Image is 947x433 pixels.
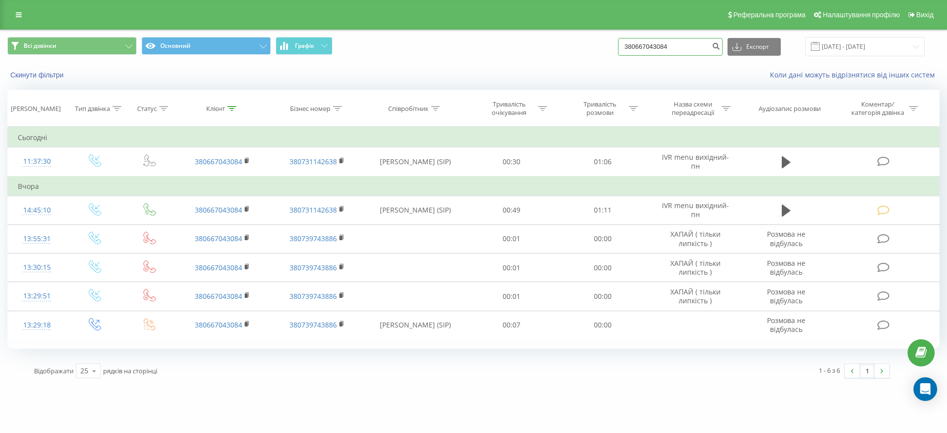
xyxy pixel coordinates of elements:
div: 13:29:51 [18,287,56,306]
a: 380739743886 [290,320,337,329]
td: 01:11 [557,196,648,224]
div: Бізнес номер [290,105,330,113]
a: 380667043084 [195,320,242,329]
a: 380667043084 [195,205,242,215]
div: 11:37:30 [18,152,56,171]
span: Реферальна програма [733,11,806,19]
div: Аудіозапис розмови [759,105,821,113]
a: 380731142638 [290,157,337,166]
a: 380739743886 [290,234,337,243]
div: 13:29:18 [18,316,56,335]
td: 00:01 [466,253,557,282]
td: Сьогодні [8,128,940,147]
span: Розмова не відбулась [767,258,805,277]
div: Назва схеми переадресації [666,100,719,117]
div: Коментар/категорія дзвінка [849,100,907,117]
a: 380667043084 [195,157,242,166]
td: Вчора [8,177,940,196]
a: 380731142638 [290,205,337,215]
td: 01:06 [557,147,648,177]
button: Експорт [728,38,781,56]
td: 00:01 [466,282,557,311]
a: 380739743886 [290,263,337,272]
a: 380667043084 [195,263,242,272]
button: Всі дзвінки [7,37,137,55]
span: Вихід [916,11,934,19]
a: 380667043084 [195,291,242,301]
td: 00:00 [557,224,648,253]
td: 00:49 [466,196,557,224]
td: [PERSON_NAME] (SIP) [364,147,466,177]
div: 14:45:10 [18,201,56,220]
td: [PERSON_NAME] (SIP) [364,311,466,339]
td: ХАПАЙ ( тільки липкість ) [648,253,743,282]
a: 380667043084 [195,234,242,243]
td: 00:01 [466,224,557,253]
td: 00:00 [557,253,648,282]
td: ХАПАЙ ( тільки липкість ) [648,224,743,253]
span: Налаштування профілю [823,11,900,19]
span: Відображати [34,366,73,375]
td: ХАПАЙ ( тільки липкість ) [648,282,743,311]
span: Розмова не відбулась [767,287,805,305]
td: IVR menu вихідний-пн [648,147,743,177]
button: Основний [142,37,271,55]
span: Всі дзвінки [24,42,56,50]
div: Клієнт [206,105,225,113]
div: Тривалість очікування [483,100,536,117]
div: [PERSON_NAME] [11,105,61,113]
td: 00:00 [557,311,648,339]
div: Тип дзвінка [75,105,110,113]
div: 1 - 6 з 6 [819,365,840,375]
span: Розмова не відбулась [767,316,805,334]
div: Open Intercom Messenger [913,377,937,401]
td: 00:07 [466,311,557,339]
td: IVR menu вихідний-пн [648,196,743,224]
input: Пошук за номером [618,38,723,56]
td: 00:30 [466,147,557,177]
div: Співробітник [388,105,429,113]
a: Коли дані можуть відрізнятися вiд інших систем [770,70,940,79]
span: Розмова не відбулась [767,229,805,248]
div: Тривалість розмови [574,100,626,117]
span: рядків на сторінці [103,366,157,375]
td: 00:00 [557,282,648,311]
span: Графік [295,42,314,49]
button: Скинути фільтри [7,71,69,79]
button: Графік [276,37,332,55]
td: [PERSON_NAME] (SIP) [364,196,466,224]
div: 13:30:15 [18,258,56,277]
div: 25 [80,366,88,376]
div: Статус [137,105,157,113]
a: 1 [860,364,874,378]
a: 380739743886 [290,291,337,301]
div: 13:55:31 [18,229,56,249]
